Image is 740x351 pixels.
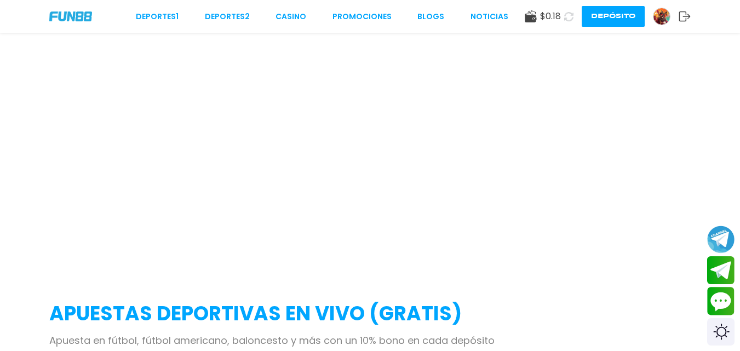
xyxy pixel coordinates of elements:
div: Switch theme [707,318,735,346]
button: Join telegram channel [707,225,735,254]
button: Depósito [582,6,645,27]
h2: APUESTAS DEPORTIVAS EN VIVO (gratis) [49,299,691,329]
button: Join telegram [707,256,735,285]
a: Promociones [332,11,392,22]
a: BLOGS [417,11,444,22]
a: Deportes1 [136,11,179,22]
button: Contact customer service [707,287,735,315]
a: Deportes2 [205,11,250,22]
img: Avatar [653,8,670,25]
p: Apuesta en fútbol, fútbol americano, baloncesto y más con un 10% bono en cada depósito [49,333,691,348]
span: $ 0.18 [540,10,561,23]
a: CASINO [276,11,306,22]
a: NOTICIAS [471,11,508,22]
a: Avatar [653,8,679,25]
img: Company Logo [49,11,92,21]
